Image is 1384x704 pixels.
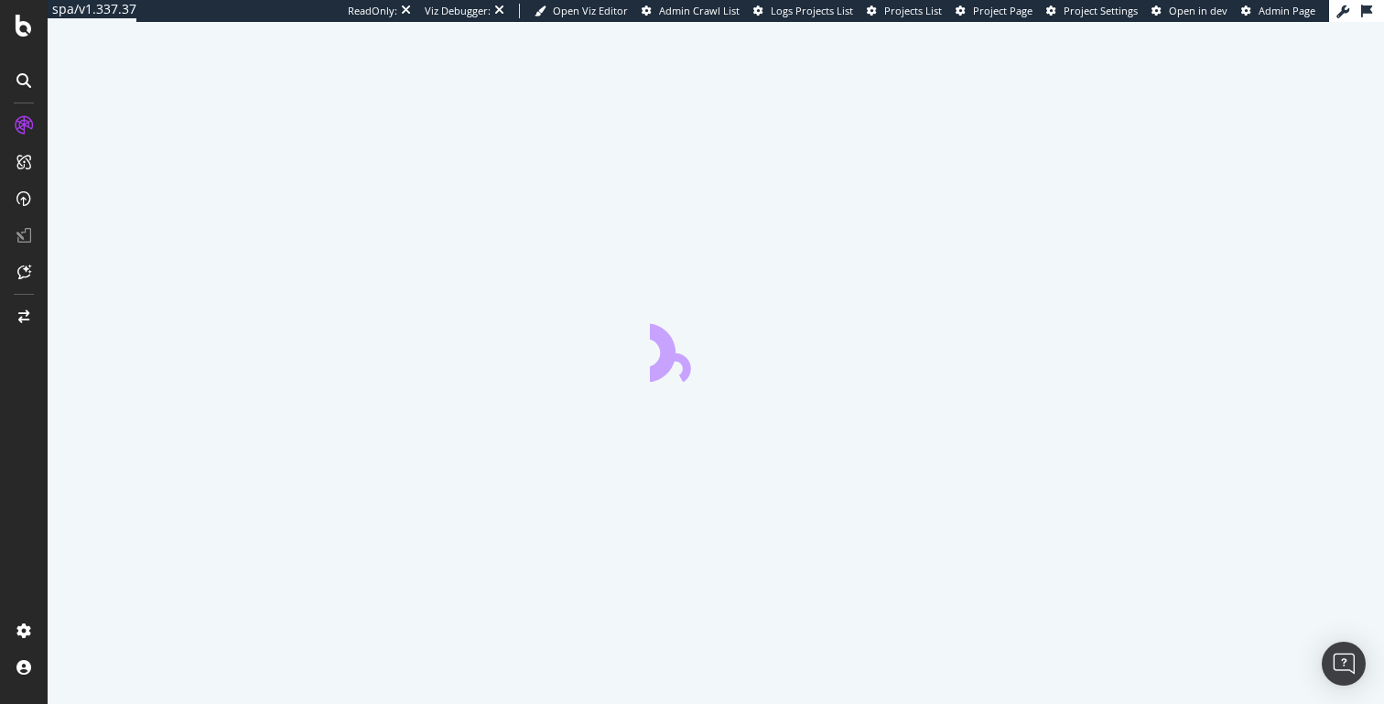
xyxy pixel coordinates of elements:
div: Open Intercom Messenger [1322,642,1366,686]
a: Project Settings [1046,4,1138,18]
span: Projects List [884,4,942,17]
div: ReadOnly: [348,4,397,18]
a: Projects List [867,4,942,18]
a: Open Viz Editor [535,4,628,18]
span: Project Settings [1064,4,1138,17]
a: Admin Page [1241,4,1315,18]
span: Logs Projects List [771,4,853,17]
span: Open in dev [1169,4,1227,17]
a: Admin Crawl List [642,4,740,18]
span: Admin Crawl List [659,4,740,17]
div: animation [650,316,782,382]
a: Project Page [956,4,1033,18]
span: Open Viz Editor [553,4,628,17]
a: Open in dev [1152,4,1227,18]
a: Logs Projects List [753,4,853,18]
div: Viz Debugger: [425,4,491,18]
span: Project Page [973,4,1033,17]
span: Admin Page [1259,4,1315,17]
